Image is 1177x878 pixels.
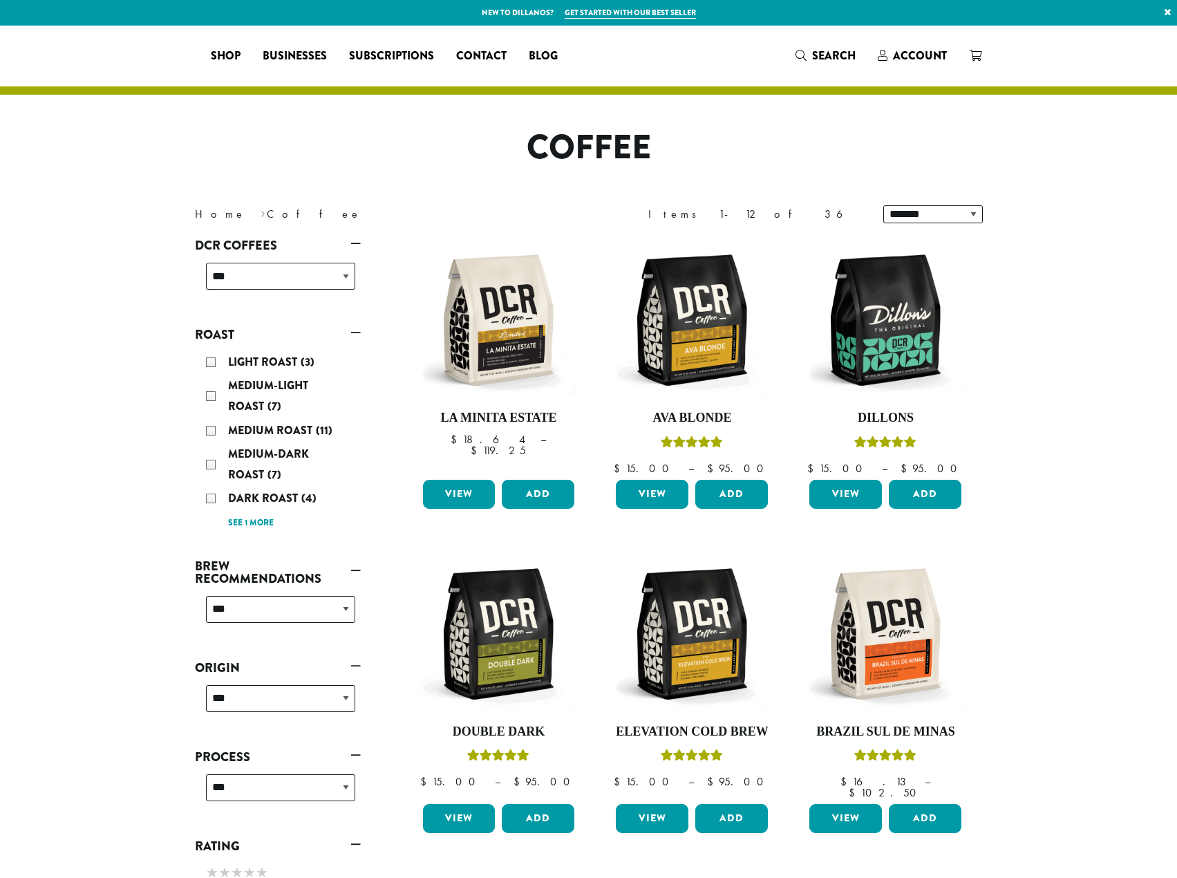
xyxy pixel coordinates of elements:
[614,774,625,789] span: $
[316,422,332,438] span: (11)
[419,554,578,713] img: DCR-12oz-Double-Dark-Stock-scaled.png
[185,128,993,168] h1: Coffee
[812,48,856,64] span: Search
[423,804,496,833] a: View
[471,443,482,458] span: $
[456,48,507,65] span: Contact
[195,769,361,818] div: Process
[228,516,274,530] a: See 1 more
[471,443,526,458] bdi: 119.25
[616,804,688,833] a: View
[420,411,578,426] h4: La Minita Estate
[612,241,771,400] img: DCR-12oz-Ava-Blonde-Stock-scaled.png
[502,480,574,509] button: Add
[195,257,361,306] div: DCR Coffees
[195,207,246,221] a: Home
[612,411,771,426] h4: Ava Blonde
[200,45,252,67] a: Shop
[849,785,923,800] bdi: 102.50
[807,461,869,476] bdi: 15.00
[467,747,529,768] div: Rated 4.50 out of 5
[195,554,361,590] a: Brew Recommendations
[648,206,863,223] div: Items 1-12 of 36
[228,490,301,506] span: Dark Roast
[267,398,281,414] span: (7)
[529,48,558,65] span: Blog
[540,432,546,447] span: –
[211,48,241,65] span: Shop
[854,434,916,455] div: Rated 5.00 out of 5
[901,461,963,476] bdi: 95.00
[420,725,578,740] h4: Double Dark
[925,774,930,789] span: –
[688,461,694,476] span: –
[195,346,361,538] div: Roast
[809,480,882,509] a: View
[451,432,527,447] bdi: 18.64
[809,804,882,833] a: View
[707,774,770,789] bdi: 95.00
[612,725,771,740] h4: Elevation Cold Brew
[661,747,723,768] div: Rated 5.00 out of 5
[420,774,432,789] span: $
[261,201,265,223] span: ›
[661,434,723,455] div: Rated 5.00 out of 5
[420,774,482,789] bdi: 15.00
[195,680,361,729] div: Origin
[806,725,965,740] h4: Brazil Sul De Minas
[565,7,696,19] a: Get started with our best seller
[616,480,688,509] a: View
[612,241,771,474] a: Ava BlondeRated 5.00 out of 5
[807,461,819,476] span: $
[688,774,694,789] span: –
[195,234,361,257] a: DCR Coffees
[612,554,771,799] a: Elevation Cold BrewRated 5.00 out of 5
[419,241,578,400] img: DCR-12oz-La-Minita-Estate-Stock-scaled.png
[495,774,500,789] span: –
[228,377,308,414] span: Medium-Light Roast
[228,446,309,483] span: Medium-Dark Roast
[784,44,867,67] a: Search
[889,480,961,509] button: Add
[514,774,525,789] span: $
[849,785,860,800] span: $
[514,774,576,789] bdi: 95.00
[707,461,770,476] bdi: 95.00
[228,354,301,370] span: Light Roast
[195,745,361,769] a: Process
[420,554,578,799] a: Double DarkRated 4.50 out of 5
[695,480,768,509] button: Add
[195,323,361,346] a: Roast
[301,354,314,370] span: (3)
[423,480,496,509] a: View
[854,747,916,768] div: Rated 5.00 out of 5
[840,774,912,789] bdi: 16.13
[195,590,361,639] div: Brew Recommendations
[614,461,675,476] bdi: 15.00
[889,804,961,833] button: Add
[267,467,281,483] span: (7)
[806,554,965,713] img: DCR-12oz-Brazil-Sul-De-Minas-Stock-scaled.png
[707,774,719,789] span: $
[502,804,574,833] button: Add
[195,206,568,223] nav: Breadcrumb
[806,241,965,400] img: DCR-12oz-Dillons-Stock-scaled.png
[840,774,852,789] span: $
[301,490,317,506] span: (4)
[451,432,462,447] span: $
[893,48,947,64] span: Account
[349,48,434,65] span: Subscriptions
[806,241,965,474] a: DillonsRated 5.00 out of 5
[195,834,361,858] a: Rating
[882,461,887,476] span: –
[806,554,965,799] a: Brazil Sul De MinasRated 5.00 out of 5
[612,554,771,713] img: DCR-12oz-Elevation-Cold-Brew-Stock-scaled.png
[707,461,719,476] span: $
[695,804,768,833] button: Add
[228,422,316,438] span: Medium Roast
[806,411,965,426] h4: Dillons
[420,241,578,474] a: La Minita Estate
[263,48,327,65] span: Businesses
[901,461,912,476] span: $
[614,461,625,476] span: $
